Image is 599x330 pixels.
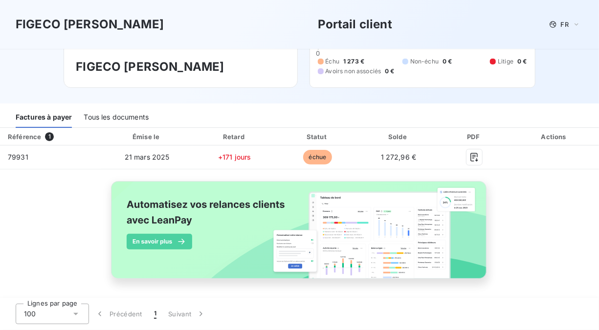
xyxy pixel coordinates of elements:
span: Non-échu [410,57,439,66]
span: Litige [498,57,513,66]
span: FR [561,21,569,28]
span: 79931 [8,153,28,161]
span: 1 273 € [343,57,364,66]
div: Tous les documents [84,107,149,128]
div: Factures à payer [16,107,72,128]
h3: FIGECO [PERSON_NAME] [76,58,285,76]
span: 0 € [517,57,527,66]
span: échue [303,150,333,165]
div: PDF [441,132,509,142]
span: 0 € [443,57,452,66]
span: 100 [24,309,36,319]
h3: FIGECO [PERSON_NAME] [16,16,164,33]
div: Émise le [103,132,191,142]
span: +171 jours [218,153,251,161]
span: 0 [316,49,320,57]
button: Précédent [89,304,148,324]
span: 21 mars 2025 [125,153,170,161]
img: banner [102,175,497,295]
div: Actions [512,132,597,142]
button: Suivant [162,304,212,324]
span: 1 272,96 € [381,153,417,161]
span: 1 [45,132,54,141]
span: 0 € [385,67,394,76]
span: 1 [154,309,156,319]
button: 1 [148,304,162,324]
div: Solde [360,132,436,142]
span: Avoirs non associés [326,67,381,76]
h3: Portail client [318,16,392,33]
div: Référence [8,133,41,141]
div: Retard [195,132,275,142]
div: Statut [279,132,357,142]
span: Échu [326,57,340,66]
